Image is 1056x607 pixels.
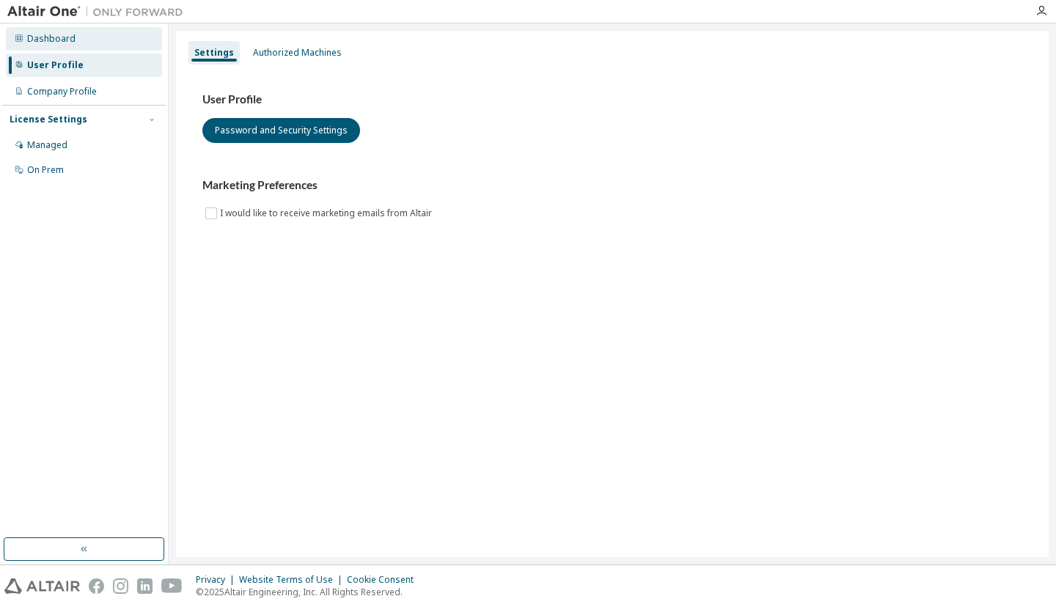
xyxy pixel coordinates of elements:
[194,47,234,59] div: Settings
[202,178,1022,193] h3: Marketing Preferences
[137,578,153,594] img: linkedin.svg
[161,578,183,594] img: youtube.svg
[27,59,84,71] div: User Profile
[10,114,87,125] div: License Settings
[27,164,64,176] div: On Prem
[220,205,435,222] label: I would like to receive marketing emails from Altair
[196,586,422,598] p: © 2025 Altair Engineering, Inc. All Rights Reserved.
[196,574,239,586] div: Privacy
[27,139,67,151] div: Managed
[7,4,191,19] img: Altair One
[89,578,104,594] img: facebook.svg
[4,578,80,594] img: altair_logo.svg
[27,33,76,45] div: Dashboard
[113,578,128,594] img: instagram.svg
[239,574,347,586] div: Website Terms of Use
[253,47,342,59] div: Authorized Machines
[347,574,422,586] div: Cookie Consent
[202,92,1022,107] h3: User Profile
[202,118,360,143] button: Password and Security Settings
[27,86,97,98] div: Company Profile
